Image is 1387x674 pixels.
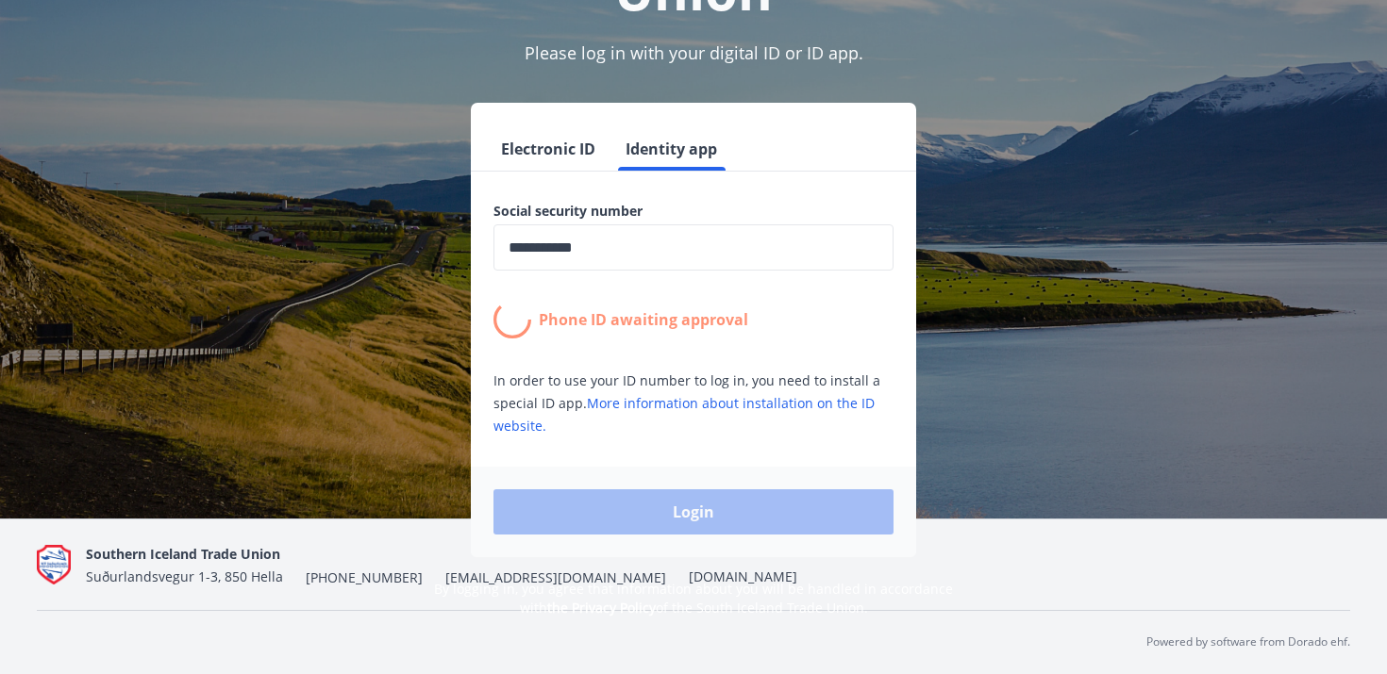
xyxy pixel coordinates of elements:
[493,371,880,412] font: In order to use your ID number to log in, you need to install a special ID app.
[37,545,71,585] img: Q9do5ZaFAFhn9lajViqaa6OIrJ2A2A46lF7VsacK.png
[626,139,717,159] font: Identity app
[525,41,863,64] font: Please log in with your digital ID or ID app.
[501,139,595,159] font: Electronic ID
[86,545,280,563] font: Southern Iceland Trade Union
[656,599,868,616] font: of the South Iceland Trade Union.
[493,394,875,435] a: More information about installation on the ID website.
[86,567,283,585] font: Suðurlandsvegur 1-3, 850 Hella
[547,599,656,616] a: the Privacy Policy
[1146,633,1350,649] font: Powered by software from Dorado ehf.
[689,567,797,585] a: [DOMAIN_NAME]
[493,202,643,220] font: Social security number
[445,568,666,587] span: [EMAIL_ADDRESS][DOMAIN_NAME]
[306,568,423,587] span: [PHONE_NUMBER]
[539,309,748,330] font: Phone ID awaiting approval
